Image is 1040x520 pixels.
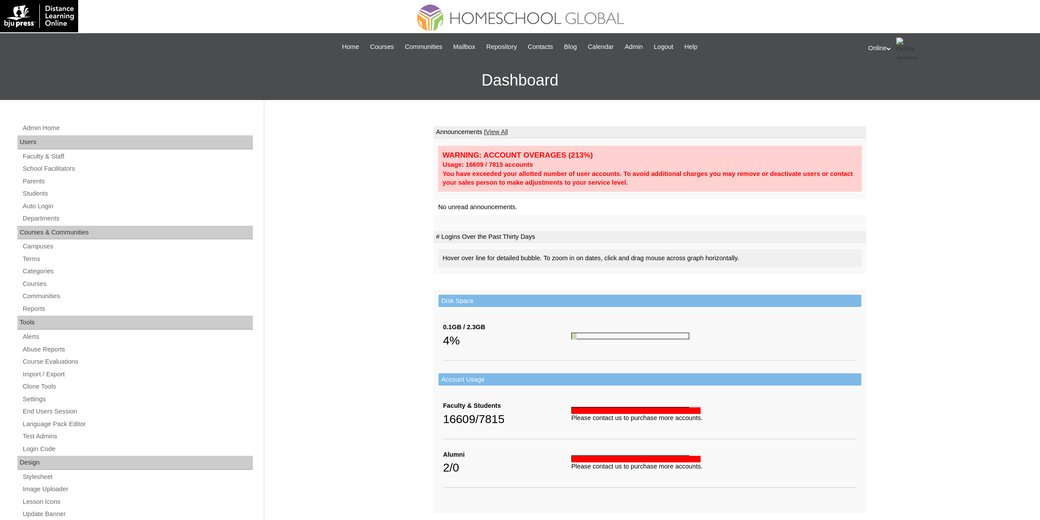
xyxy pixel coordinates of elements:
[439,295,861,307] td: Disk Space
[22,394,253,405] a: Settings
[868,38,1032,59] div: Online
[405,42,442,52] span: Communities
[342,42,359,52] span: Home
[571,413,857,423] div: Please contact us to purchase more accounts.
[684,42,698,52] span: Help
[588,42,614,52] span: Calendar
[680,42,702,52] a: Help
[442,150,857,160] div: WARNING: ACCOUNT OVERAGES (213%)
[654,42,674,52] span: Logout
[22,444,253,455] a: Login Code
[22,472,253,482] a: Stylesheet
[443,410,571,428] div: 16609/7815
[370,42,394,52] span: Courses
[17,316,253,330] div: Tools
[22,279,253,289] a: Courses
[22,176,253,187] a: Parents
[22,303,253,314] a: Reports
[564,42,577,52] span: Blog
[22,123,253,134] a: Admin Home
[560,42,581,52] a: Blog
[442,169,857,187] div: You have exceeded your allotted number of user accounts. To avoid additional charges you may remo...
[584,42,618,52] a: Calendar
[22,496,253,507] a: Lesson Icons
[434,199,866,215] td: No unread announcements.
[17,135,253,149] div: Users
[438,249,862,267] div: Hover over line for detailed bubble. To zoom in on dates, click and drag mouse across graph horiz...
[571,462,857,471] div: Please contact us to purchase more accounts.
[439,373,861,386] td: Account Usage
[17,226,253,240] div: Courses & Communities
[22,241,253,252] a: Campuses
[443,401,571,410] div: Faculty & Students
[22,188,253,199] a: Students
[443,332,571,349] div: 4%
[4,61,1036,100] h3: Dashboard
[22,509,253,520] a: Update Banner
[22,381,253,392] a: Clone Tools
[22,201,253,212] a: Auto Login
[22,151,253,162] a: Faculty & Staff
[4,4,74,28] img: logo-white.png
[338,42,363,52] a: Home
[896,38,918,59] img: Online Academy
[22,484,253,495] a: Image Uploader
[22,331,253,342] a: Alerts
[22,163,253,174] a: School Facilitators
[17,456,253,470] div: Design
[22,254,253,265] a: Terms
[625,42,643,52] span: Admin
[22,431,253,442] a: Test Admins
[434,126,866,138] td: Announcements |
[620,42,647,52] a: Admin
[22,406,253,417] a: End Users Session
[528,42,553,52] span: Contacts
[22,356,253,367] a: Course Evaluations
[443,450,571,459] div: Alumni
[434,231,866,243] td: # Logins Over the Past Thirty Days
[650,42,678,52] a: Logout
[443,323,571,332] div: 0.1GB / 2.3GB
[22,419,253,430] a: Language Pack Editor
[486,42,517,52] span: Repository
[523,42,557,52] a: Contacts
[482,42,521,52] a: Repository
[22,291,253,302] a: Communities
[401,42,447,52] a: Communities
[442,161,533,168] strong: Usage: 16609 / 7815 accounts
[22,266,253,277] a: Categories
[22,369,253,380] a: Import / Export
[22,344,253,355] a: Abuse Reports
[486,128,508,135] a: View All
[22,213,253,224] a: Departments
[443,459,571,476] div: 2/0
[453,42,476,52] span: Mailbox
[449,42,480,52] a: Mailbox
[366,42,398,52] a: Courses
